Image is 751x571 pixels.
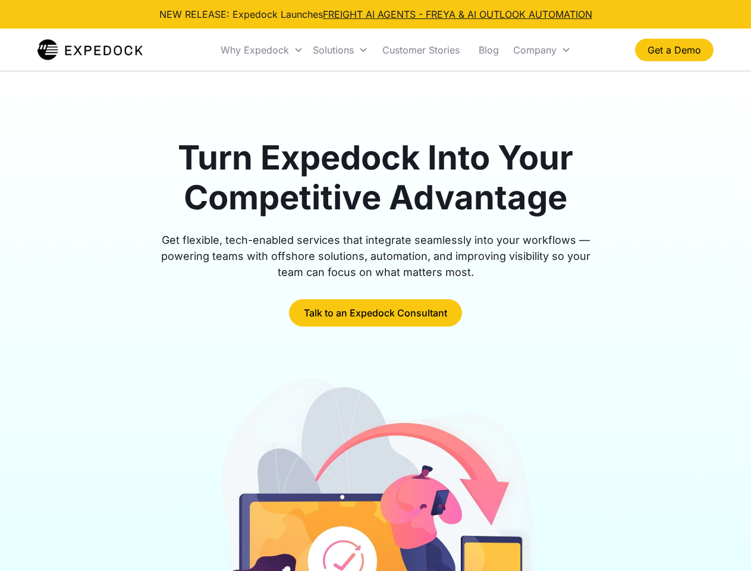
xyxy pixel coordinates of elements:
[37,38,143,62] a: home
[323,8,592,20] a: FREIGHT AI AGENTS - FREYA & AI OUTLOOK AUTOMATION
[313,44,354,56] div: Solutions
[216,30,308,70] div: Why Expedock
[159,7,592,21] div: NEW RELEASE: Expedock Launches
[147,138,604,218] h1: Turn Expedock Into Your Competitive Advantage
[37,38,143,62] img: Expedock Logo
[508,30,576,70] div: Company
[469,30,508,70] a: Blog
[635,39,714,61] a: Get a Demo
[221,44,289,56] div: Why Expedock
[289,299,462,327] a: Talk to an Expedock Consultant
[308,30,373,70] div: Solutions
[147,232,604,280] div: Get flexible, tech-enabled services that integrate seamlessly into your workflows — powering team...
[513,44,557,56] div: Company
[692,514,751,571] iframe: Chat Widget
[373,30,469,70] a: Customer Stories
